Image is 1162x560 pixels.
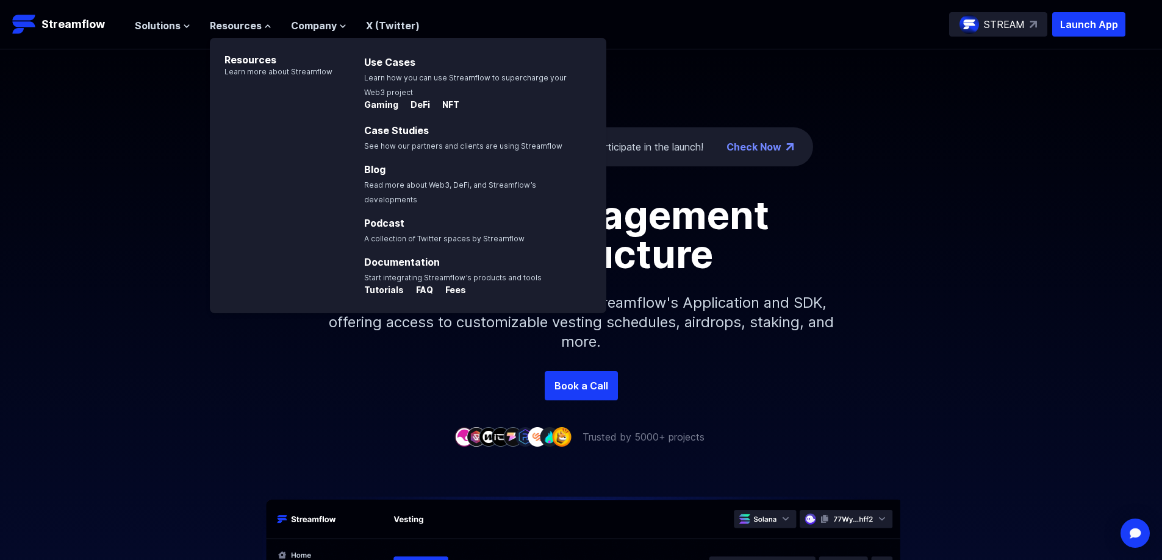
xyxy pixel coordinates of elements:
[491,427,511,446] img: company-4
[364,234,525,243] span: A collection of Twitter spaces by Streamflow
[210,38,332,67] p: Resources
[540,427,559,446] img: company-8
[401,100,432,112] a: DeFi
[319,274,844,371] p: Simplify your token distribution with Streamflow's Application and SDK, offering access to custom...
[528,427,547,446] img: company-7
[210,67,332,77] p: Learn more about Streamflow
[515,427,535,446] img: company-6
[959,15,979,34] img: streamflow-logo-circle.png
[1030,21,1037,28] img: top-right-arrow.svg
[467,427,486,446] img: company-2
[364,56,415,68] a: Use Cases
[552,427,572,446] img: company-9
[364,99,398,111] p: Gaming
[364,217,404,229] a: Podcast
[364,285,406,297] a: Tutorials
[786,143,794,151] img: top-right-arrow.png
[1052,12,1125,37] button: Launch App
[726,140,781,154] a: Check Now
[583,430,705,444] p: Trusted by 5000+ projects
[12,12,123,37] a: Streamflow
[364,124,429,136] a: Case Studies
[1121,519,1150,548] div: Open Intercom Messenger
[210,18,262,33] span: Resources
[135,18,190,33] button: Solutions
[545,371,618,400] a: Book a Call
[436,284,466,296] p: Fees
[41,16,105,33] p: Streamflow
[364,273,542,282] span: Start integrating Streamflow’s products and tools
[291,18,337,33] span: Company
[454,427,474,446] img: company-1
[949,12,1047,37] a: STREAM
[984,17,1025,32] p: STREAM
[401,99,430,111] p: DeFi
[135,18,181,33] span: Solutions
[503,427,523,446] img: company-5
[12,12,37,37] img: Streamflow Logo
[479,427,498,446] img: company-3
[210,18,271,33] button: Resources
[406,284,433,296] p: FAQ
[432,100,459,112] a: NFT
[364,180,536,204] span: Read more about Web3, DeFi, and Streamflow’s developments
[366,19,420,32] a: X (Twitter)
[406,285,436,297] a: FAQ
[291,18,346,33] button: Company
[364,256,440,268] a: Documentation
[436,285,466,297] a: Fees
[364,73,567,97] span: Learn how you can use Streamflow to supercharge your Web3 project
[364,163,386,175] a: Blog
[364,100,401,112] a: Gaming
[432,99,459,111] p: NFT
[364,141,562,151] span: See how our partners and clients are using Streamflow
[364,284,404,296] p: Tutorials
